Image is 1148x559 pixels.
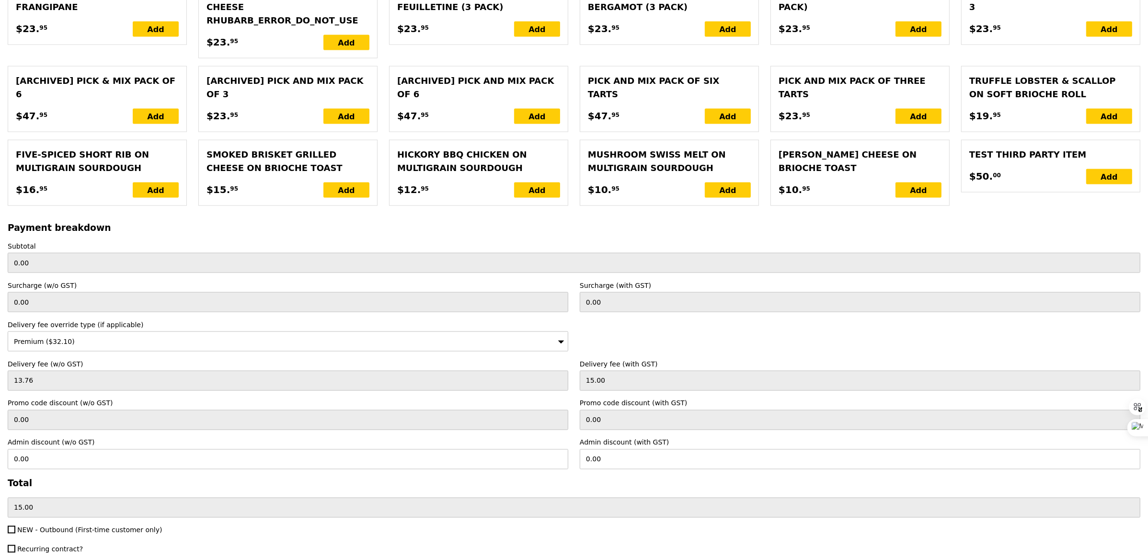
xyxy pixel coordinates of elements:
label: Subtotal [8,241,1140,251]
span: 95 [611,24,620,32]
span: 95 [993,24,1001,32]
div: Truffle Lobster & Scallop on Soft Brioche Roll [969,74,1132,101]
span: 95 [421,111,429,119]
div: Add [895,109,941,124]
span: $12. [397,183,421,197]
span: NEW - Outbound (First-time customer only) [17,526,162,534]
span: 95 [39,111,47,119]
label: Delivery fee (with GST) [580,359,1140,369]
input: Recurring contract? [8,545,15,553]
span: 95 [611,185,620,193]
label: Promo code discount (w/o GST) [8,399,568,408]
span: Premium ($32.10) [14,338,75,345]
span: 95 [230,37,238,45]
h3: Payment breakdown [8,223,1140,233]
span: $47. [397,109,421,123]
div: Add [133,22,179,37]
div: Add [133,109,179,124]
span: $23. [588,22,611,36]
div: Add [514,109,560,124]
div: Add [323,183,369,198]
div: [PERSON_NAME] Cheese on Brioche Toast [779,148,941,175]
div: Add [514,22,560,37]
div: Add [705,109,751,124]
span: $23. [16,22,39,36]
span: 95 [611,111,620,119]
label: Delivery fee (w/o GST) [8,359,568,369]
span: $15. [207,183,230,197]
div: [Archived] Pick & mix pack of 6 [16,74,179,101]
div: Add [1086,169,1132,184]
span: 95 [39,185,47,193]
div: [Archived] Pick and mix pack of 3 [207,74,369,101]
span: $23. [779,109,802,123]
span: $23. [207,35,230,49]
span: 95 [230,185,238,193]
span: $19. [969,109,993,123]
div: Add [705,22,751,37]
span: $16. [16,183,39,197]
div: [Archived] Pick and mix pack of 6 [397,74,560,101]
h3: Total [8,479,1140,489]
div: Add [1086,22,1132,37]
div: Add [133,183,179,198]
span: $23. [397,22,421,36]
span: $23. [207,109,230,123]
span: 95 [421,24,429,32]
span: Recurring contract? [17,546,83,553]
label: Promo code discount (with GST) [580,399,1140,408]
div: Test third party item [969,148,1132,161]
div: Mushroom Swiss Melt on Multigrain Sourdough [588,148,751,175]
div: Add [323,35,369,50]
input: NEW - Outbound (First-time customer only) [8,526,15,534]
span: $47. [16,109,39,123]
label: Surcharge (with GST) [580,281,1140,290]
span: 95 [39,24,47,32]
span: $23. [969,22,993,36]
span: $23. [779,22,802,36]
span: 95 [802,111,810,119]
div: Add [514,183,560,198]
div: Add [895,22,941,37]
div: Add [323,109,369,124]
span: 00 [993,171,1001,179]
div: Pick and mix pack of six tarts [588,74,751,101]
span: $10. [779,183,802,197]
div: Add [705,183,751,198]
span: 95 [802,24,810,32]
div: Pick and mix pack of three tarts [779,74,941,101]
div: Hickory BBQ Chicken on Multigrain Sourdough [397,148,560,175]
label: Delivery fee override type (if applicable) [8,320,568,330]
div: Smoked Brisket Grilled Cheese on Brioche Toast [207,148,369,175]
div: Add [1086,109,1132,124]
label: Surcharge (w/o GST) [8,281,568,290]
label: Admin discount (with GST) [580,438,1140,447]
span: $47. [588,109,611,123]
span: $10. [588,183,611,197]
div: Five‑spiced Short Rib on Multigrain Sourdough [16,148,179,175]
label: Admin discount (w/o GST) [8,438,568,447]
span: 95 [993,111,1001,119]
span: 95 [230,111,238,119]
span: $50. [969,169,993,183]
span: 95 [802,185,810,193]
span: 95 [421,185,429,193]
div: Add [895,183,941,198]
